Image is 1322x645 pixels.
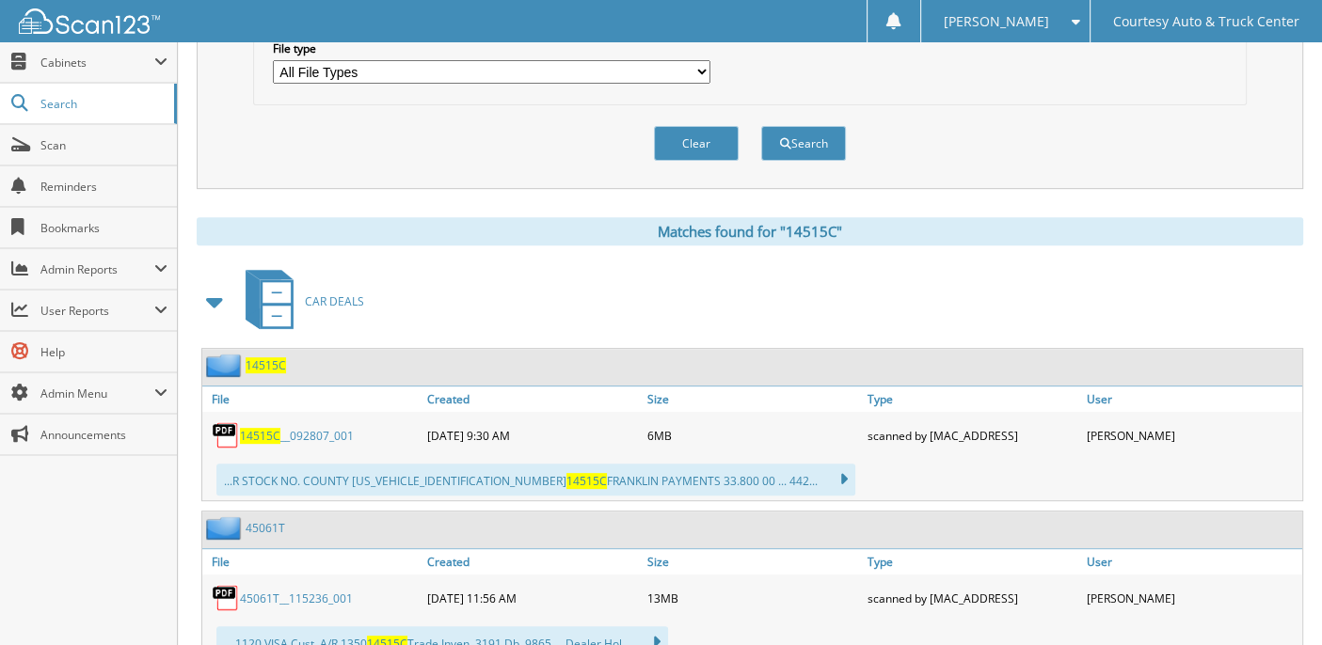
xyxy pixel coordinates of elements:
[240,428,280,444] span: 14515C
[643,386,863,412] a: Size
[1228,555,1322,645] iframe: Chat Widget
[862,386,1082,412] a: Type
[643,417,863,454] div: 6MB
[273,40,710,56] label: File type
[40,385,154,401] span: Admin Menu
[206,354,246,377] img: folder2.png
[40,220,167,236] span: Bookmarks
[19,8,160,34] img: scan123-logo-white.svg
[40,261,154,277] span: Admin Reports
[40,344,167,360] span: Help
[1082,386,1302,412] a: User
[202,386,422,412] a: File
[212,421,240,449] img: PDF.png
[862,549,1082,574] a: Type
[305,293,364,309] span: CAR DEALS
[212,584,240,612] img: PDF.png
[862,417,1082,454] div: scanned by [MAC_ADDRESS]
[40,303,154,319] span: User Reports
[240,590,353,606] a: 45061T__115236_001
[206,516,246,540] img: folder2.png
[202,549,422,574] a: File
[422,549,643,574] a: Created
[422,579,643,617] div: [DATE] 11:56 AM
[234,264,364,338] a: CAR DEALS
[654,126,739,161] button: Clear
[197,217,1303,245] div: Matches found for "14515C"
[1082,549,1302,574] a: User
[422,386,643,412] a: Created
[40,55,154,71] span: Cabinets
[1082,417,1302,454] div: [PERSON_NAME]
[40,137,167,153] span: Scan
[216,464,855,496] div: ...R STOCK NO. COUNTY [US_VEHICLE_IDENTIFICATION_NUMBER] FRANKLIN PAYMENTS 33.800 00 ... 442...
[643,579,863,617] div: 13MB
[40,427,167,443] span: Announcements
[1113,16,1299,27] span: Courtesy Auto & Truck Center
[761,126,846,161] button: Search
[862,579,1082,617] div: scanned by [MAC_ADDRESS]
[240,428,354,444] a: 14515C__092807_001
[422,417,643,454] div: [DATE] 9:30 AM
[40,96,165,112] span: Search
[40,179,167,195] span: Reminders
[643,549,863,574] a: Size
[1082,579,1302,617] div: [PERSON_NAME]
[246,520,285,536] a: 45061T
[566,473,607,489] span: 14515C
[246,357,286,373] a: 14515C
[944,16,1049,27] span: [PERSON_NAME]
